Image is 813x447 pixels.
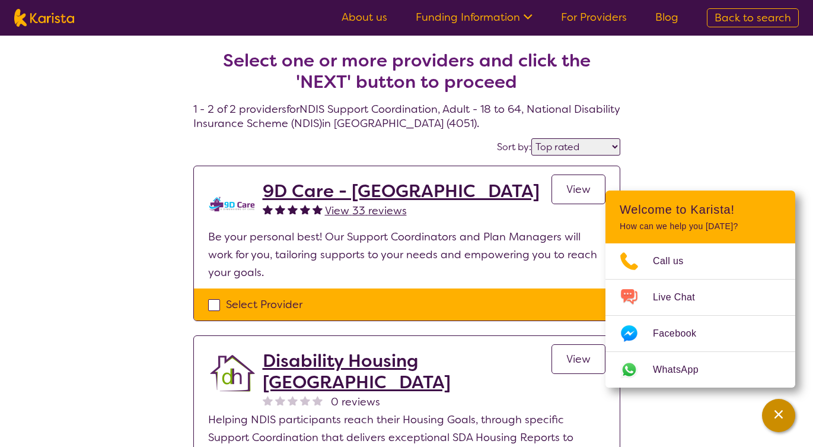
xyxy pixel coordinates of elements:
[208,350,256,398] img: jqzdrgaox9qen2aah4wi.png
[605,243,795,388] ul: Choose channel
[497,141,531,153] label: Sort by:
[288,395,298,405] img: nonereviewstar
[605,352,795,388] a: Web link opens in a new tab.
[263,180,540,202] a: 9D Care - [GEOGRAPHIC_DATA]
[551,344,605,374] a: View
[208,180,256,228] img: udoxtvw1zwmha9q2qzsy.png
[193,21,620,131] h4: 1 - 2 of 2 providers for NDIS Support Coordination , Adult - 18 to 64 , National Disability Insur...
[300,395,310,405] img: nonereviewstar
[263,204,273,214] img: fullstar
[313,395,323,405] img: nonereviewstar
[208,50,606,93] h2: Select one or more providers and click the 'NEXT' button to proceed
[620,221,781,232] p: How can we help you [DATE]?
[715,11,791,25] span: Back to search
[551,175,605,204] a: View
[288,204,298,214] img: fullstar
[653,361,713,379] span: WhatsApp
[331,393,380,411] span: 0 reviews
[707,8,799,27] a: Back to search
[561,10,627,24] a: For Providers
[566,352,591,366] span: View
[653,252,698,270] span: Call us
[300,204,310,214] img: fullstar
[14,9,74,27] img: Karista logo
[325,204,407,218] span: View 33 reviews
[762,399,795,432] button: Channel Menu
[208,228,605,281] p: Be your personal best! Our Support Coordinators and Plan Managers will work for you, tailoring su...
[653,325,710,343] span: Facebook
[263,350,551,393] a: Disability Housing [GEOGRAPHIC_DATA]
[605,191,795,388] div: Channel Menu
[566,182,591,196] span: View
[263,395,273,405] img: nonereviewstar
[342,10,387,24] a: About us
[416,10,533,24] a: Funding Information
[653,289,709,306] span: Live Chat
[313,204,323,214] img: fullstar
[655,10,678,24] a: Blog
[275,204,285,214] img: fullstar
[275,395,285,405] img: nonereviewstar
[325,202,407,220] a: View 33 reviews
[620,202,781,217] h2: Welcome to Karista!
